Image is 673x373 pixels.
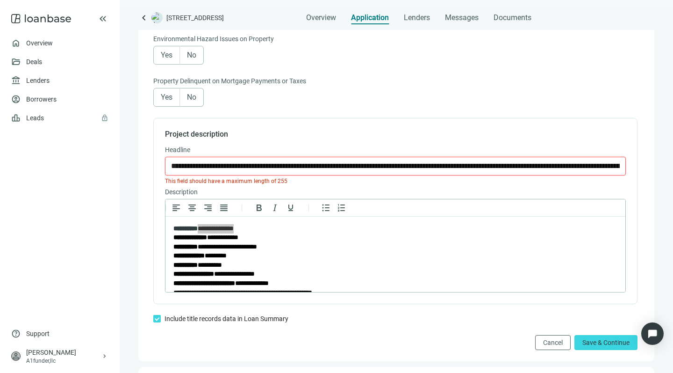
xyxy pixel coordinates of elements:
span: Yes [161,51,172,59]
div: Open Intercom Messenger [641,322,664,345]
span: This field should have a maximum length of 255 [165,178,287,184]
a: Overview [26,39,53,47]
span: help [11,329,21,338]
label: Include title records data in Loan Summary [165,314,294,324]
span: Property Delinquent on Mortgage Payments or Taxes [153,76,306,86]
span: No [187,51,196,59]
span: [STREET_ADDRESS] [166,13,224,22]
span: Environmental Hazard Issues on Property [153,34,274,44]
span: Description [165,187,198,197]
button: Underline [283,202,299,213]
button: Italic [267,202,283,213]
div: A1funder,llc [26,357,101,365]
button: Numbered list [334,202,350,213]
span: Support [26,329,50,338]
button: Cancel [535,335,571,350]
span: Overview [306,13,336,22]
span: No [187,93,196,102]
span: Save & Continue [582,339,630,346]
button: Bold [251,202,267,213]
button: Align left [168,202,184,213]
span: Headline [165,145,190,155]
span: keyboard_arrow_right [101,352,108,360]
h4: Project description [165,130,626,139]
button: Align center [184,202,200,213]
button: Bullet list [318,202,334,213]
button: Align right [200,202,216,213]
body: Rich Text Area. Press ALT-0 for help. [7,7,452,154]
span: Yes [161,93,172,102]
span: Messages [445,13,479,22]
a: Deals [26,58,42,66]
div: [PERSON_NAME] [26,348,101,357]
span: Cancel [543,339,563,346]
span: person [11,351,21,361]
button: Save & Continue [574,335,637,350]
span: Documents [494,13,531,22]
a: Lenders [26,77,50,84]
iframe: Rich Text Area [165,217,625,292]
span: Application [351,13,389,22]
img: deal-logo [151,12,163,23]
a: keyboard_arrow_left [138,12,150,23]
a: Borrowers [26,95,57,103]
button: Justify [216,202,232,213]
button: keyboard_double_arrow_left [97,13,108,24]
span: Lenders [404,13,430,22]
span: lock [101,114,108,122]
